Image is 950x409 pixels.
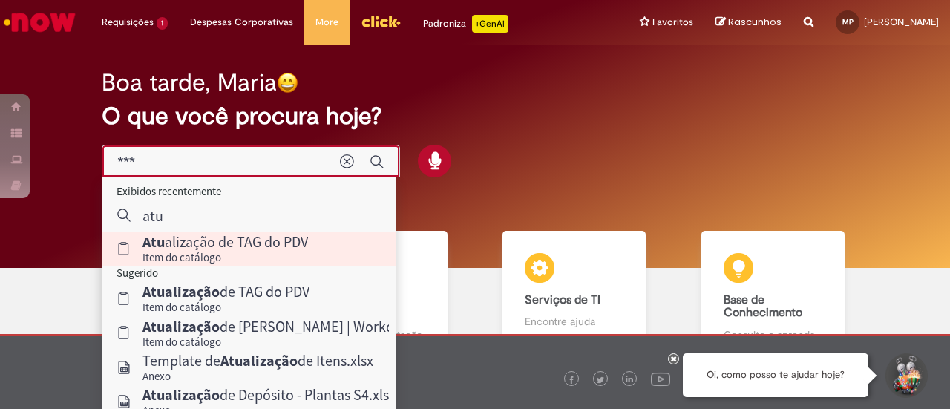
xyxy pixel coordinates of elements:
[597,376,604,384] img: logo_footer_twitter.png
[78,231,277,359] a: Tirar dúvidas Tirar dúvidas com Lupi Assist e Gen Ai
[883,353,928,398] button: Iniciar Conversa de Suporte
[102,15,154,30] span: Requisições
[626,376,633,385] img: logo_footer_linkedin.png
[475,231,674,359] a: Serviços de TI Encontre ajuda
[525,292,600,307] b: Serviços de TI
[190,15,293,30] span: Despesas Corporativas
[315,15,338,30] span: More
[1,7,78,37] img: ServiceNow
[864,16,939,28] span: [PERSON_NAME]
[652,15,693,30] span: Favoritos
[842,17,854,27] span: MP
[715,16,782,30] a: Rascunhos
[568,376,575,384] img: logo_footer_facebook.png
[724,327,822,342] p: Consulte e aprenda
[102,70,277,96] h2: Boa tarde, Maria
[525,314,623,329] p: Encontre ajuda
[157,17,168,30] span: 1
[472,15,508,33] p: +GenAi
[423,15,508,33] div: Padroniza
[674,231,873,359] a: Base de Conhecimento Consulte e aprenda
[361,10,401,33] img: click_logo_yellow_360x200.png
[724,292,802,321] b: Base de Conhecimento
[728,15,782,29] span: Rascunhos
[102,103,848,129] h2: O que você procura hoje?
[651,369,670,388] img: logo_footer_youtube.png
[683,353,868,397] div: Oi, como posso te ajudar hoje?
[277,72,298,94] img: happy-face.png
